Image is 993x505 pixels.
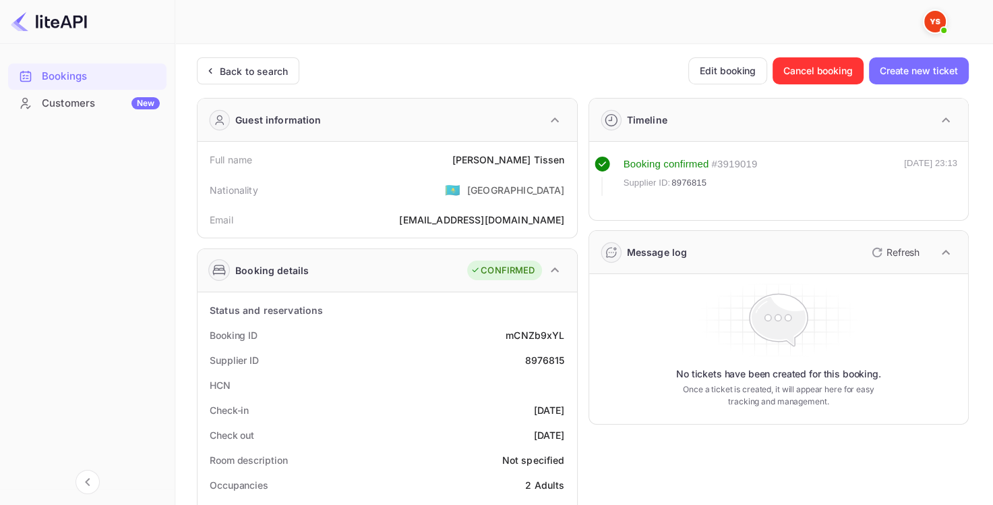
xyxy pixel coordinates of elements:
[904,157,957,196] div: [DATE] 23:13
[210,153,252,167] div: Full name
[445,178,460,202] span: United States
[467,183,565,197] div: [GEOGRAPHIC_DATA]
[676,367,881,381] p: No tickets have been created for this booking.
[502,453,565,467] div: Not specified
[235,263,309,277] div: Booking details
[210,478,268,492] div: Occupancies
[627,245,688,259] div: Message log
[525,478,564,492] div: 2 Adults
[864,242,925,263] button: Refresh
[8,63,167,90] div: Bookings
[624,157,709,172] div: Booking confirmed
[220,64,288,78] div: Back to search
[534,403,565,417] div: [DATE]
[452,153,564,167] div: [PERSON_NAME] Tissen
[210,353,259,367] div: Supplier ID
[869,57,969,84] button: Create new ticket
[210,328,258,342] div: Booking ID
[524,353,564,367] div: 8976815
[11,11,87,32] img: LiteAPI logo
[235,113,322,127] div: Guest information
[924,11,946,32] img: Yandex Support
[210,213,233,227] div: Email
[773,57,864,84] button: Cancel booking
[534,428,565,442] div: [DATE]
[627,113,667,127] div: Timeline
[210,428,254,442] div: Check out
[210,183,258,197] div: Nationality
[8,90,167,117] div: CustomersNew
[8,90,167,115] a: CustomersNew
[671,176,706,190] span: 8976815
[711,157,757,172] div: # 3919019
[42,69,160,84] div: Bookings
[677,383,880,408] p: Once a ticket is created, it will appear here for easy tracking and management.
[624,176,671,190] span: Supplier ID:
[886,245,920,259] p: Refresh
[131,97,160,109] div: New
[688,57,767,84] button: Edit booking
[210,303,323,317] div: Status and reservations
[210,403,249,417] div: Check-in
[210,378,231,392] div: HCN
[399,213,564,227] div: [EMAIL_ADDRESS][DOMAIN_NAME]
[76,470,100,494] button: Collapse navigation
[210,453,287,467] div: Room description
[42,96,160,111] div: Customers
[471,264,535,277] div: CONFIRMED
[506,328,564,342] div: mCNZb9xYL
[8,63,167,88] a: Bookings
